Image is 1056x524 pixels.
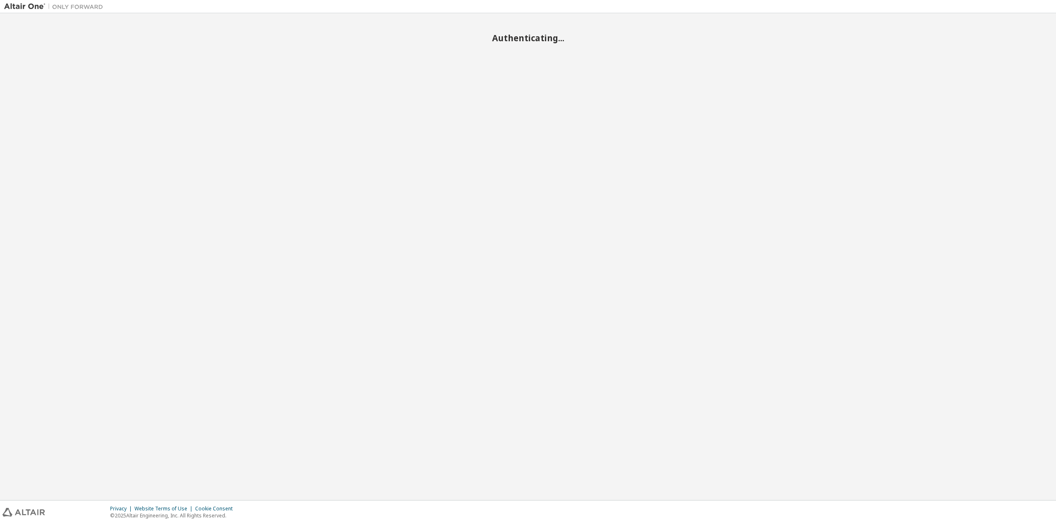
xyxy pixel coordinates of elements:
p: © 2025 Altair Engineering, Inc. All Rights Reserved. [110,512,238,519]
div: Cookie Consent [195,505,238,512]
h2: Authenticating... [4,33,1052,43]
div: Website Terms of Use [134,505,195,512]
img: altair_logo.svg [2,508,45,517]
img: Altair One [4,2,107,11]
div: Privacy [110,505,134,512]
